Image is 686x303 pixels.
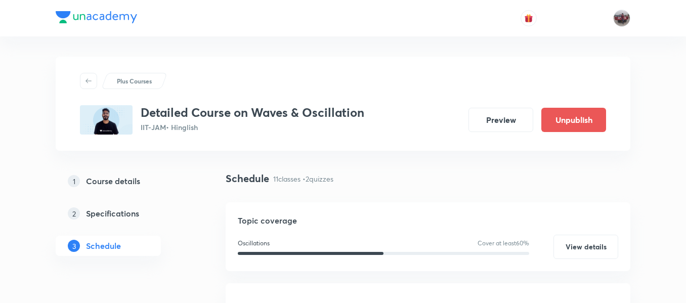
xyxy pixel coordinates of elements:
[226,171,269,186] h4: Schedule
[303,174,333,184] p: • 2 quizzes
[553,235,618,259] button: View details
[86,207,139,220] h5: Specifications
[56,11,137,23] img: Company Logo
[541,108,606,132] button: Unpublish
[468,108,533,132] button: Preview
[524,14,533,23] img: avatar
[117,76,152,85] p: Plus Courses
[141,105,364,120] h3: Detailed Course on Waves & Oscillation
[68,207,80,220] p: 2
[521,10,537,26] button: avatar
[68,240,80,252] p: 3
[238,239,270,248] p: Oscillations
[80,105,133,135] img: 86857169-C980-4891-B65E-0C8E7A5ABBC6_plus.png
[56,171,193,191] a: 1Course details
[141,122,364,133] p: IIT-JAM • Hinglish
[86,175,140,187] h5: Course details
[68,175,80,187] p: 1
[613,10,630,27] img: amirhussain Hussain
[56,11,137,26] a: Company Logo
[86,240,121,252] h5: Schedule
[56,203,193,224] a: 2Specifications
[238,214,618,227] h5: Topic coverage
[478,239,529,248] p: Cover at least 60 %
[273,174,301,184] p: 11 classes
